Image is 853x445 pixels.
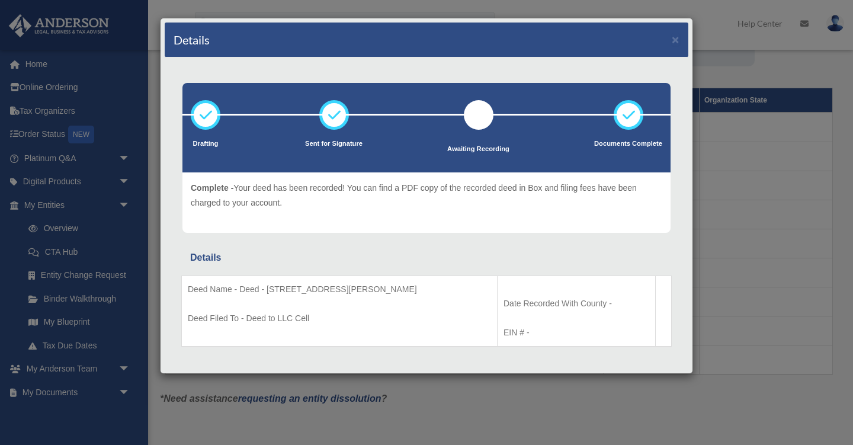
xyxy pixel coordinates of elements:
p: Sent for Signature [305,138,363,150]
p: Deed Filed To - Deed to LLC Cell [188,311,491,326]
div: Details [190,249,663,266]
p: Date Recorded With County - [504,296,649,311]
h4: Details [174,31,210,48]
p: Drafting [191,138,220,150]
p: EIN # - [504,325,649,340]
p: Awaiting Recording [447,143,509,155]
p: Your deed has been recorded! You can find a PDF copy of the recorded deed in Box and filing fees ... [191,181,662,210]
button: × [672,33,679,46]
p: Documents Complete [594,138,662,150]
p: Deed Name - Deed - [STREET_ADDRESS][PERSON_NAME] [188,282,491,297]
span: Complete - [191,183,233,193]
